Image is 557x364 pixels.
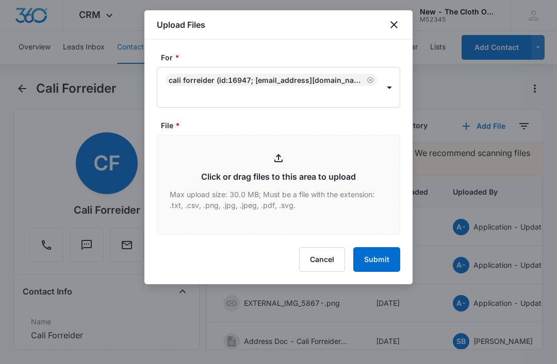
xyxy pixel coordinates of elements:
label: File [161,120,404,131]
button: Submit [353,247,400,272]
label: For [161,52,404,63]
h1: Upload Files [157,19,205,31]
div: Cali Forreider (ID:16947; [EMAIL_ADDRESS][DOMAIN_NAME]; 9899288179) [169,76,365,84]
button: Cancel [299,247,345,272]
button: close [388,19,400,31]
div: Remove Cali Forreider (ID:16947; cforreider@gmail.com; 9899288179) [365,76,374,83]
